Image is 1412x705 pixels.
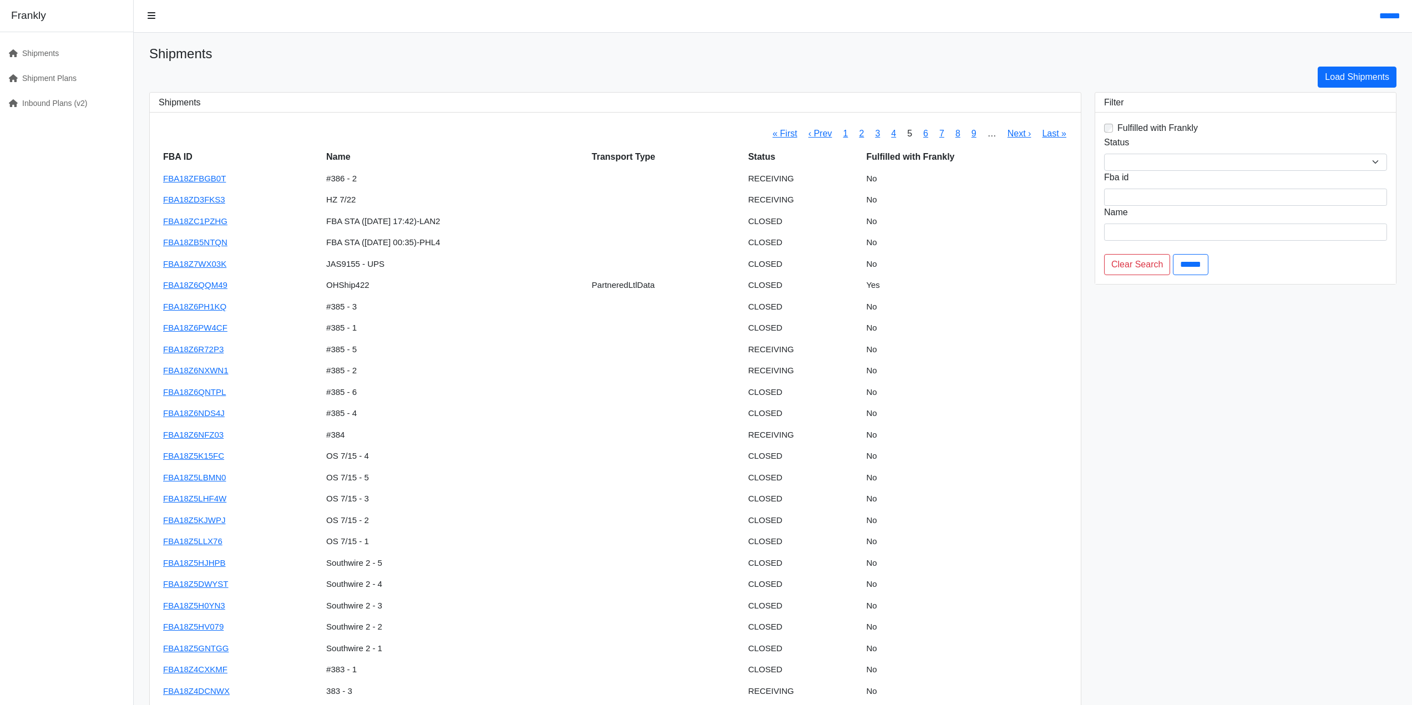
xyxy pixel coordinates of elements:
a: FBA18Z5H0YN3 [163,601,225,610]
a: FBA18Z5K15FC [163,451,224,460]
h3: Shipments [159,97,1072,108]
a: Last » [1042,129,1066,138]
a: FBA18Z5DWYST [163,579,229,589]
td: PartneredLtlData [588,275,744,296]
a: FBA18Z6QQM49 [163,280,227,290]
td: RECEIVING [743,189,862,211]
td: OS 7/15 - 2 [322,510,588,531]
td: No [862,403,1072,424]
span: … [982,121,1002,146]
label: Fba id [1104,171,1128,184]
a: FBA18Z6PW4CF [163,323,227,332]
a: FBA18Z6R72P3 [163,344,224,354]
td: No [862,232,1072,253]
td: #385 - 1 [322,317,588,339]
a: 6 [923,129,928,138]
td: RECEIVING [743,339,862,361]
a: FBA18Z6PH1KQ [163,302,226,311]
td: JAS9155 - UPS [322,253,588,275]
td: OS 7/15 - 1 [322,531,588,552]
a: FBA18Z5HV079 [163,622,224,631]
td: #385 - 4 [322,403,588,424]
th: Fulfilled with Frankly [862,146,1072,168]
td: No [862,510,1072,531]
td: CLOSED [743,253,862,275]
a: 7 [939,129,944,138]
td: CLOSED [743,574,862,595]
td: CLOSED [743,467,862,489]
td: Yes [862,275,1072,296]
a: Next › [1008,129,1031,138]
td: RECEIVING [743,168,862,190]
td: Southwire 2 - 3 [322,595,588,617]
h1: Shipments [149,46,1396,62]
a: FBA18Z6QNTPL [163,387,226,397]
td: No [862,488,1072,510]
a: Clear Search [1104,254,1170,275]
td: Southwire 2 - 4 [322,574,588,595]
th: Transport Type [588,146,744,168]
a: FBA18ZD3FKS3 [163,195,225,204]
a: 9 [971,129,976,138]
td: No [862,638,1072,660]
a: FBA18Z6NDS4J [163,408,225,418]
label: Name [1104,206,1128,219]
td: No [862,595,1072,617]
td: No [862,445,1072,467]
td: Southwire 2 - 5 [322,552,588,574]
td: CLOSED [743,488,862,510]
td: No [862,382,1072,403]
td: #385 - 5 [322,339,588,361]
td: No [862,296,1072,318]
a: 3 [875,129,880,138]
a: FBA18ZC1PZHG [163,216,227,226]
td: No [862,574,1072,595]
span: 5 [902,121,918,146]
a: FBA18Z5KJWPJ [163,515,226,525]
a: FBA18Z7WX03K [163,259,226,268]
a: 1 [843,129,848,138]
td: CLOSED [743,510,862,531]
td: #383 - 1 [322,659,588,681]
td: No [862,339,1072,361]
td: No [862,659,1072,681]
td: OS 7/15 - 4 [322,445,588,467]
label: Status [1104,136,1129,149]
td: CLOSED [743,552,862,574]
td: CLOSED [743,275,862,296]
td: OS 7/15 - 5 [322,467,588,489]
a: FBA18ZB5NTQN [163,237,227,247]
td: #385 - 6 [322,382,588,403]
td: #384 [322,424,588,446]
a: FBA18ZFBGB0T [163,174,226,183]
td: No [862,168,1072,190]
a: 4 [891,129,896,138]
a: Load Shipments [1318,67,1396,88]
th: Name [322,146,588,168]
a: FBA18Z4CXKMF [163,665,227,674]
td: RECEIVING [743,681,862,702]
a: FBA18Z5GNTGG [163,643,229,653]
td: No [862,253,1072,275]
td: No [862,681,1072,702]
nav: pager [767,121,1072,146]
td: CLOSED [743,616,862,638]
td: No [862,467,1072,489]
td: HZ 7/22 [322,189,588,211]
td: RECEIVING [743,360,862,382]
td: #386 - 2 [322,168,588,190]
td: Southwire 2 - 1 [322,638,588,660]
td: Southwire 2 - 2 [322,616,588,638]
td: CLOSED [743,211,862,232]
td: FBA STA ([DATE] 17:42)-LAN2 [322,211,588,232]
td: FBA STA ([DATE] 00:35)-PHL4 [322,232,588,253]
td: No [862,616,1072,638]
td: No [862,552,1072,574]
a: FBA18Z5LBMN0 [163,473,226,482]
td: CLOSED [743,296,862,318]
td: CLOSED [743,232,862,253]
td: CLOSED [743,659,862,681]
td: No [862,189,1072,211]
a: FBA18Z5HJHPB [163,558,226,567]
a: FBA18Z4DCNWX [163,686,230,696]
